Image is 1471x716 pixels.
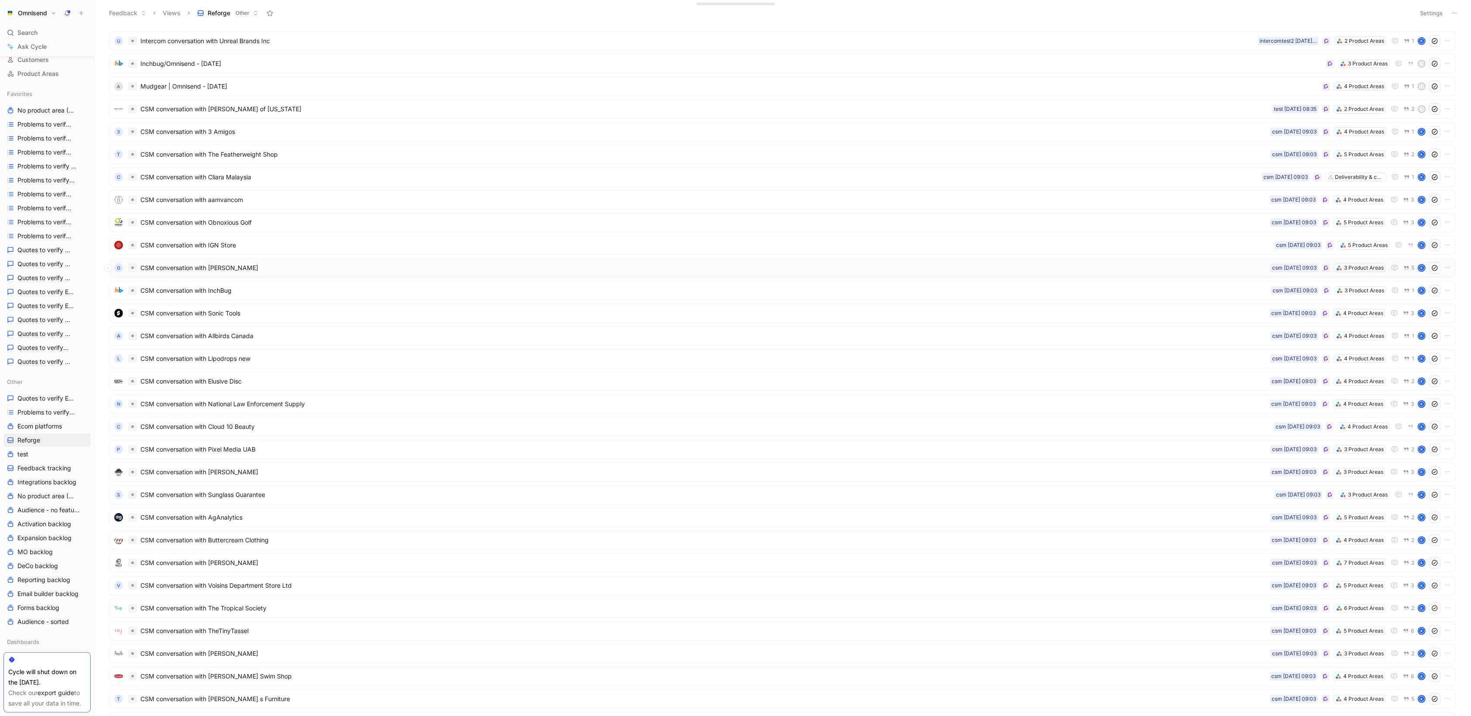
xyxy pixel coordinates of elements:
[1402,445,1416,454] button: 2
[1348,422,1388,431] div: 4 Product Areas
[1419,446,1425,452] div: K
[17,134,74,143] span: Problems to verify Audience
[140,626,1266,636] span: CSM conversation with TheTinyTassel
[1419,219,1425,226] div: K
[1344,264,1384,272] div: 3 Product Areas
[1411,583,1414,588] span: 3
[3,271,91,284] a: Quotes to verify DeCo
[17,41,47,52] span: Ask Cycle
[159,7,184,20] button: Views
[1412,84,1414,89] span: 1
[109,553,1456,572] a: logoCSM conversation with [PERSON_NAME]7 Product Areascsm [DATE] 09:032K
[1344,218,1383,227] div: 5 Product Areas
[1272,536,1316,545] div: csm [DATE] 09:03
[208,9,230,17] span: Reforge
[1411,220,1414,225] span: 3
[140,240,1271,250] span: CSM conversation with IGN Store
[114,218,123,227] img: logo
[3,188,91,201] a: Problems to verify Expansion
[109,372,1456,391] a: logoCSM conversation with Elusive Disc4 Product Areascsm [DATE] 09:032K
[1411,311,1414,316] span: 3
[1419,288,1425,294] div: K
[3,53,91,66] a: Customers
[140,490,1271,500] span: CSM conversation with Sunglass Guarantee
[3,490,91,503] a: No product area (Unknowns)
[3,392,91,405] a: Quotes to verify Ecom platforms
[17,69,59,78] span: Product Areas
[17,148,72,157] span: Problems to verify DeCo
[140,467,1266,477] span: CSM conversation with [PERSON_NAME]
[114,400,123,408] div: N
[1401,218,1416,227] button: 3
[17,562,58,570] span: DeCo backlog
[1419,38,1425,44] div: K
[17,260,73,268] span: Quotes to verify Audience
[1272,218,1316,227] div: csm [DATE] 09:03
[1419,401,1425,407] div: K
[3,587,91,600] a: Email builder backlog
[18,9,47,17] h1: Omnisend
[3,615,91,628] a: Audience - sorted
[1412,356,1414,361] span: 1
[1348,241,1388,250] div: 5 Product Areas
[1272,604,1317,613] div: csm [DATE] 09:03
[1411,401,1414,407] span: 3
[1419,605,1425,611] div: K
[105,7,150,20] button: Feedback
[114,332,123,340] div: A
[1402,354,1416,363] button: 1
[17,492,74,500] span: No product area (Unknowns)
[17,617,69,626] span: Audience - sorted
[17,603,59,612] span: Forms backlog
[1411,469,1414,475] span: 3
[114,82,123,91] div: A
[1419,129,1425,135] div: K
[140,512,1267,523] span: CSM conversation with AgAnalytics
[1401,626,1416,636] button: 6
[1344,536,1384,545] div: 4 Product Areas
[1272,127,1317,136] div: csm [DATE] 09:03
[3,559,91,572] a: DeCo backlog
[3,285,91,298] a: Quotes to verify Ecom platforms
[1419,582,1425,589] div: K
[1419,174,1425,180] div: K
[1419,106,1425,112] div: K
[3,146,91,159] a: Problems to verify DeCo
[17,27,38,38] span: Search
[109,326,1456,346] a: ACSM conversation with Allbirds Canada4 Product Areascsm [DATE] 09:031K
[17,176,75,185] span: Problems to verify Email Builder
[1402,104,1416,114] button: 2
[1402,558,1416,568] button: 2
[109,258,1456,277] a: GCSM conversation with [PERSON_NAME]3 Product Areascsm [DATE] 09:035K
[114,286,123,295] img: logo
[17,190,74,199] span: Problems to verify Expansion
[1419,310,1425,316] div: K
[3,132,91,145] a: Problems to verify Audience
[3,406,91,419] a: Problems to verify ecom platforms
[3,202,91,215] a: Problems to verify Forms
[3,216,91,229] a: Problems to verify MO
[235,9,249,17] span: Other
[1344,513,1384,522] div: 5 Product Areas
[1412,288,1414,293] span: 1
[1344,468,1383,476] div: 3 Product Areas
[1411,447,1414,452] span: 2
[1272,468,1316,476] div: csm [DATE] 09:03
[114,627,123,635] img: logo
[1272,558,1317,567] div: csm [DATE] 09:03
[1412,38,1414,44] span: 1
[1345,286,1384,295] div: 3 Product Areas
[114,105,123,113] img: logo
[1401,308,1416,318] button: 3
[1411,606,1414,611] span: 2
[17,422,62,431] span: Ecom platforms
[3,434,91,447] a: Reforge
[1272,377,1316,386] div: csm [DATE] 09:03
[1419,378,1425,384] div: K
[114,150,123,159] div: T
[1401,195,1416,205] button: 3
[17,301,74,310] span: Quotes to verify Email builder
[193,7,262,20] button: ReforgeOther
[1344,377,1384,386] div: 4 Product Areas
[1419,333,1425,339] div: K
